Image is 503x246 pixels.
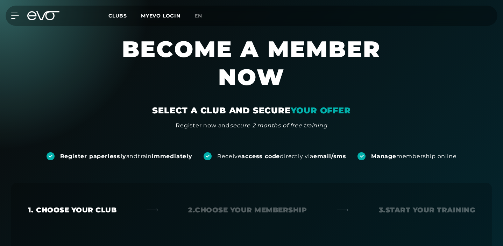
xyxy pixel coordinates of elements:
[122,35,381,91] font: BECOME A MEMBER NOW
[36,206,116,214] font: Choose your club
[195,206,307,214] font: Choose your membership
[396,153,457,160] font: membership online
[60,153,126,160] font: Register paperlessly
[194,13,202,19] font: en
[141,13,180,19] a: MYEVO LOGIN
[126,153,138,160] font: and
[188,206,195,214] font: 2.
[176,122,230,129] font: Register now and
[291,105,351,115] font: YOUR OFFER
[280,153,313,160] font: directly via
[152,105,290,115] font: SELECT A CLUB AND SECURE
[28,206,33,214] font: 1.
[108,13,127,19] font: Clubs
[313,153,346,160] font: email/sms
[217,153,242,160] font: Receive
[194,12,211,20] a: en
[385,206,475,214] font: Start your training
[138,153,152,160] font: train
[371,153,396,160] font: Manage
[241,153,280,160] font: access code
[230,122,327,129] font: secure 2 months of free training
[379,206,385,214] font: 3.
[108,12,141,19] a: Clubs
[152,153,192,160] font: immediately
